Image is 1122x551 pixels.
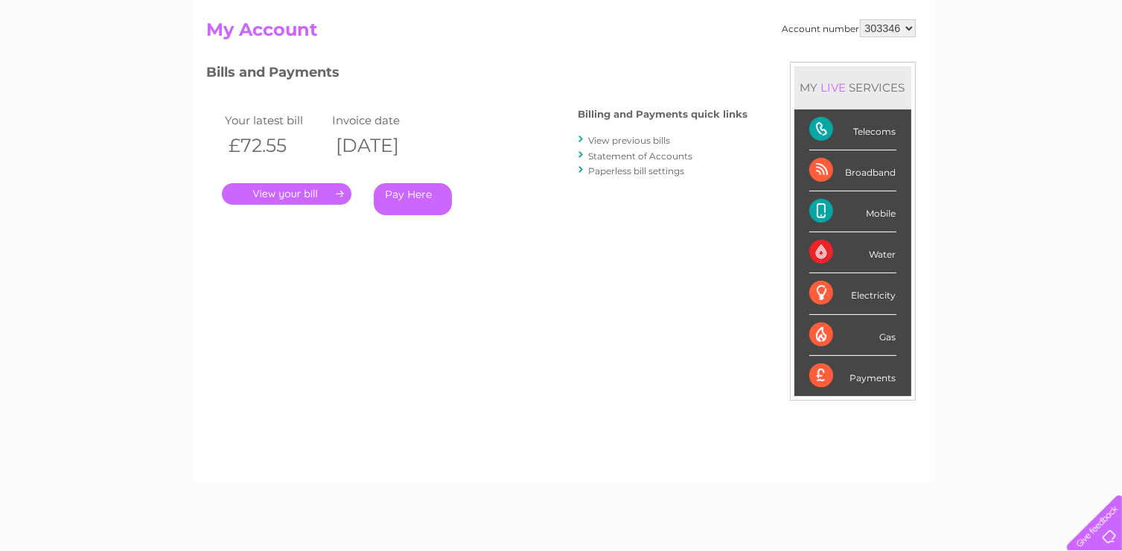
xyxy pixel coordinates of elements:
div: Broadband [809,150,896,191]
div: Electricity [809,273,896,314]
td: Your latest bill [222,110,329,130]
th: £72.55 [222,130,329,161]
a: Blog [992,63,1014,74]
a: Contact [1023,63,1059,74]
a: Pay Here [374,183,452,215]
div: Account number [782,19,916,37]
a: Water [860,63,888,74]
a: Log out [1073,63,1108,74]
div: Mobile [809,191,896,232]
img: logo.png [39,39,115,84]
h3: Bills and Payments [207,62,748,88]
a: 0333 014 3131 [841,7,944,26]
div: LIVE [818,80,850,95]
a: Telecoms [939,63,984,74]
div: Gas [809,315,896,356]
a: View previous bills [589,135,671,146]
div: Payments [809,356,896,396]
td: Invoice date [328,110,436,130]
div: Water [809,232,896,273]
th: [DATE] [328,130,436,161]
a: Energy [897,63,930,74]
a: Paperless bill settings [589,165,685,176]
a: Statement of Accounts [589,150,693,162]
a: . [222,183,351,205]
h2: My Account [207,19,916,48]
div: MY SERVICES [794,66,911,109]
div: Telecoms [809,109,896,150]
h4: Billing and Payments quick links [578,109,748,120]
